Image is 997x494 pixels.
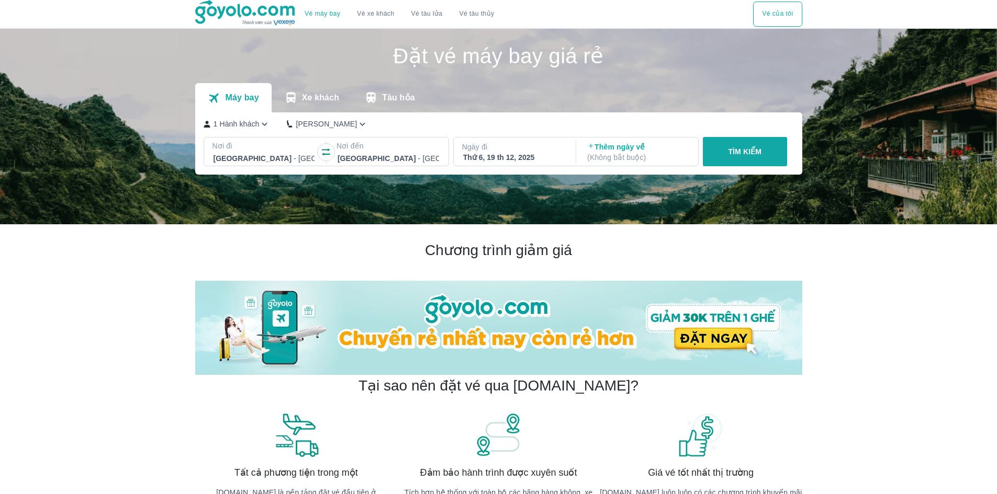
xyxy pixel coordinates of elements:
a: Vé xe khách [357,10,394,18]
h1: Đặt vé máy bay giá rẻ [195,45,802,66]
p: [PERSON_NAME] [296,119,357,129]
button: Vé của tôi [753,2,802,27]
span: Giá vé tốt nhất thị trường [648,466,754,479]
span: Tất cả phương tiện trong một [234,466,358,479]
button: TÌM KIẾM [703,137,787,166]
p: Thêm ngày về [587,142,689,163]
button: Vé tàu thủy [451,2,502,27]
div: Thứ 6, 19 th 12, 2025 [463,152,565,163]
p: Nơi đi [212,141,316,151]
div: choose transportation mode [753,2,802,27]
button: 1 Hành khách [204,119,271,130]
p: TÌM KIẾM [728,146,761,157]
a: Vé tàu lửa [403,2,451,27]
h2: Chương trình giảm giá [195,241,802,260]
div: choose transportation mode [296,2,502,27]
p: ( Không bắt buộc ) [587,152,689,163]
p: Ngày đi [462,142,566,152]
a: Vé máy bay [305,10,340,18]
p: Tàu hỏa [382,93,415,103]
h2: Tại sao nên đặt vé qua [DOMAIN_NAME]? [359,376,638,395]
img: banner-home [195,281,802,375]
img: banner [273,412,320,458]
p: 1 Hành khách [214,119,260,129]
p: Nơi đến [337,141,440,151]
button: [PERSON_NAME] [287,119,368,130]
img: banner [677,412,724,458]
p: Xe khách [302,93,339,103]
span: Đảm bảo hành trình được xuyên suốt [420,466,577,479]
img: banner [475,412,522,458]
p: Máy bay [225,93,259,103]
div: transportation tabs [195,83,428,112]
